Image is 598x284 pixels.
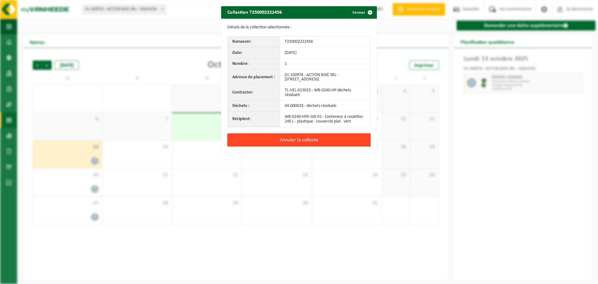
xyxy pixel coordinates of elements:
font: 1 [285,61,287,66]
font: TL-VEL-015023 - WB-0240-HP déchets résiduels [285,88,351,97]
font: WB-0240-HPE-GN-01 - Conteneur à roulettes 240 L - plastique - couvercle plat - vert [285,114,363,123]
font: 01-100976 - ACTION BIKE SRL - [STREET_ADDRESS] [285,72,339,81]
font: T250002222456 [285,39,313,44]
font: Date: [232,50,242,55]
font: Nombre: [232,61,249,66]
font: Adresse de placement : [232,75,275,79]
font: [DATE] [285,50,297,55]
button: Annuler la collecte [227,133,371,147]
font: Ramasser: [232,39,251,44]
font: Récipient: [232,117,251,121]
font: Déchets : [232,103,249,108]
font: Annuler la collecte [280,137,318,142]
font: Collection T250002222456 [227,10,282,15]
font: Contracter: [232,90,253,95]
button: Fermer [348,6,376,19]
font: 04-000029 - déchets résiduels [285,103,336,108]
font: Fermer [353,11,365,15]
font: Détails de la collection sélectionnée : [227,25,292,30]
